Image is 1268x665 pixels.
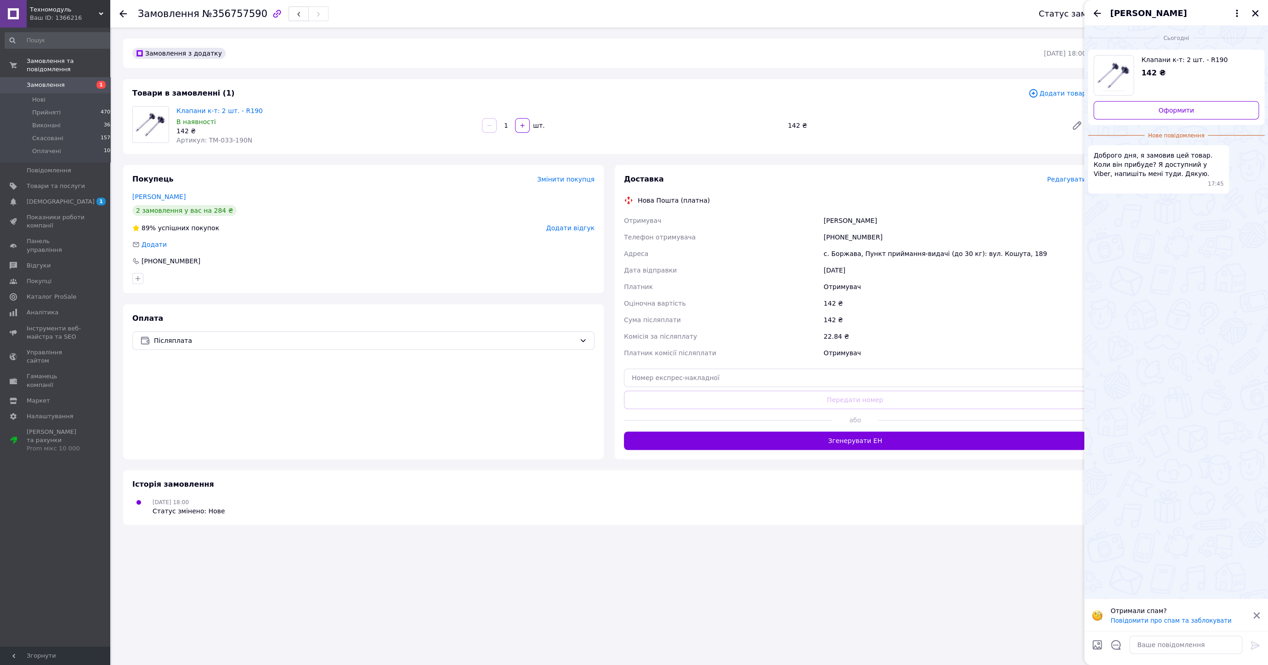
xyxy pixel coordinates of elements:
[1028,88,1086,98] span: Додати товар
[132,223,219,233] div: успішних покупок
[153,506,225,516] div: Статус змінено: Нове
[822,345,1088,361] div: Отримувач
[624,316,681,324] span: Сума післяплати
[1039,9,1123,18] div: Статус замовлення
[537,176,594,183] span: Змінити покупця
[132,48,226,59] div: Замовлення з додатку
[30,6,99,14] span: Техномодуль
[32,108,61,117] span: Прийняті
[1093,55,1259,96] a: Переглянути товар
[1093,101,1259,119] a: Оформити
[624,250,648,257] span: Адреса
[32,147,61,155] span: Оплачені
[27,57,110,74] span: Замовлення та повідомлення
[822,312,1088,328] div: 142 ₴
[27,81,65,89] span: Замовлення
[1141,55,1251,64] span: Клапани к-т: 2 шт. - R190
[133,107,169,142] img: Клапани к-т: 2 шт. - R190
[132,314,163,323] span: Оплата
[154,335,576,346] span: Післяплата
[27,308,58,317] span: Аналітика
[27,372,85,389] span: Гаманець компанії
[32,121,61,130] span: Виконані
[202,8,267,19] span: №356757590
[27,428,85,453] span: [PERSON_NAME] та рахунки
[1141,68,1166,77] span: 142 ₴
[624,175,664,183] span: Доставка
[624,300,685,307] span: Оціночна вартість
[1160,34,1193,42] span: Сьогодні
[822,295,1088,312] div: 142 ₴
[624,267,677,274] span: Дата відправки
[30,14,110,22] div: Ваш ID: 1366216
[624,349,716,357] span: Платник комісії післяплати
[832,415,878,425] span: або
[1110,617,1231,624] button: Повідомити про спам та заблокувати
[1044,50,1086,57] time: [DATE] 18:00
[142,224,156,232] span: 89%
[104,121,113,130] span: 368
[624,333,697,340] span: Комісія за післяплату
[132,89,235,97] span: Товари в замовленні (1)
[1144,132,1208,140] span: Нове повідомлення
[1094,56,1133,95] img: 4108763299_w640_h640_klapany-k-t-2.jpg
[624,217,661,224] span: Отримувач
[132,480,214,489] span: Історія замовлення
[1068,116,1086,135] a: Редагувати
[27,444,85,453] div: Prom мікс 10 000
[101,108,113,117] span: 4709
[27,324,85,341] span: Інструменти веб-майстра та SEO
[546,224,594,232] span: Додати відгук
[1088,33,1264,42] div: 12.08.2025
[27,198,95,206] span: [DEMOGRAPHIC_DATA]
[822,262,1088,279] div: [DATE]
[1093,151,1223,178] span: Доброго дня, я замовив цей товар. Коли він прибуде? Я доступний у Viber, напишіть мені туди. Дякую.
[624,369,1086,387] input: Номер експрес-накладної
[32,134,63,142] span: Скасовані
[27,397,50,405] span: Маркет
[27,166,71,175] span: Повідомлення
[138,8,199,19] span: Замовлення
[176,107,263,114] a: Клапани к-т: 2 шт. - R190
[624,233,696,241] span: Телефон отримувача
[27,261,51,270] span: Відгуки
[132,205,237,216] div: 2 замовлення у вас на 284 ₴
[635,196,712,205] div: Нова Пошта (платна)
[1110,606,1247,615] p: Отримали спам?
[32,96,45,104] span: Нові
[132,193,186,200] a: [PERSON_NAME]
[822,279,1088,295] div: Отримувач
[822,229,1088,245] div: [PHONE_NUMBER]
[531,121,545,130] div: шт.
[101,134,113,142] span: 1570
[1208,180,1224,188] span: 17:45 12.08.2025
[5,32,114,49] input: Пошук
[141,256,201,266] div: [PHONE_NUMBER]
[132,175,174,183] span: Покупець
[624,283,653,290] span: Платник
[27,182,85,190] span: Товари та послуги
[176,136,252,144] span: Артикул: TM-033-190N
[27,293,76,301] span: Каталог ProSale
[1092,610,1103,621] img: :face_with_monocle:
[822,328,1088,345] div: 22.84 ₴
[784,119,1064,132] div: 142 ₴
[1092,8,1103,19] button: Назад
[822,245,1088,262] div: с. Боржава, Пункт приймання-видачі (до 30 кг): вул. Кошута, 189
[27,213,85,230] span: Показники роботи компанії
[176,126,475,136] div: 142 ₴
[1110,7,1187,19] span: [PERSON_NAME]
[142,241,167,248] span: Додати
[27,348,85,365] span: Управління сайтом
[822,212,1088,229] div: [PERSON_NAME]
[624,432,1086,450] button: Згенерувати ЕН
[27,277,51,285] span: Покупці
[27,237,85,254] span: Панель управління
[1110,639,1122,651] button: Відкрити шаблони відповідей
[1110,7,1242,19] button: [PERSON_NAME]
[27,412,74,421] span: Налаштування
[1250,8,1261,19] button: Закрити
[96,81,106,89] span: 1
[104,147,113,155] span: 106
[153,499,189,506] span: [DATE] 18:00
